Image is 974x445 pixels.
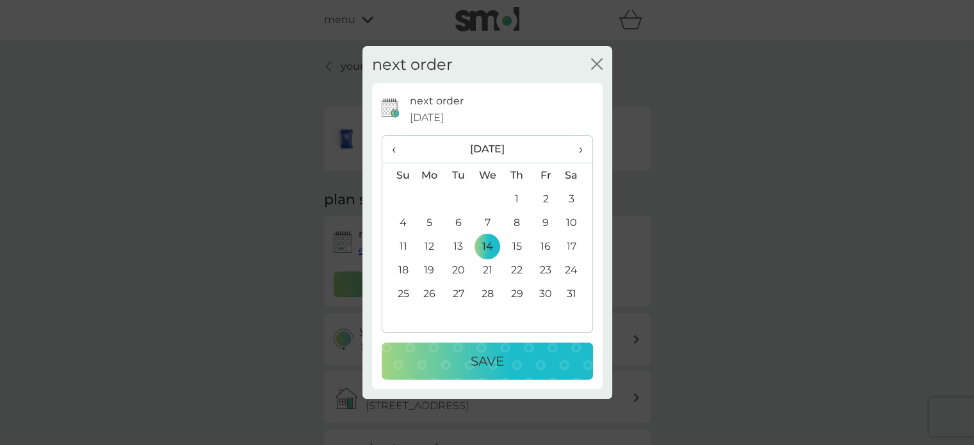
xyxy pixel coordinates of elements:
[531,282,560,305] td: 30
[502,258,531,282] td: 22
[560,211,592,234] td: 10
[560,187,592,211] td: 3
[415,163,444,188] th: Mo
[502,282,531,305] td: 29
[410,109,444,126] span: [DATE]
[415,258,444,282] td: 19
[473,163,502,188] th: We
[531,163,560,188] th: Fr
[444,258,473,282] td: 20
[560,258,592,282] td: 24
[531,234,560,258] td: 16
[382,258,415,282] td: 18
[415,211,444,234] td: 5
[473,282,502,305] td: 28
[382,163,415,188] th: Su
[560,163,592,188] th: Sa
[560,282,592,305] td: 31
[444,234,473,258] td: 13
[392,136,405,163] span: ‹
[473,234,502,258] td: 14
[473,211,502,234] td: 7
[502,187,531,211] td: 1
[444,282,473,305] td: 27
[382,343,593,380] button: Save
[415,282,444,305] td: 26
[382,234,415,258] td: 11
[415,234,444,258] td: 12
[591,58,603,72] button: close
[444,163,473,188] th: Tu
[471,351,504,371] p: Save
[502,234,531,258] td: 15
[569,136,582,163] span: ›
[531,211,560,234] td: 9
[372,56,453,74] h2: next order
[410,93,464,109] p: next order
[415,136,560,163] th: [DATE]
[531,258,560,282] td: 23
[531,187,560,211] td: 2
[444,211,473,234] td: 6
[502,211,531,234] td: 8
[382,211,415,234] td: 4
[560,234,592,258] td: 17
[502,163,531,188] th: Th
[382,282,415,305] td: 25
[473,258,502,282] td: 21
